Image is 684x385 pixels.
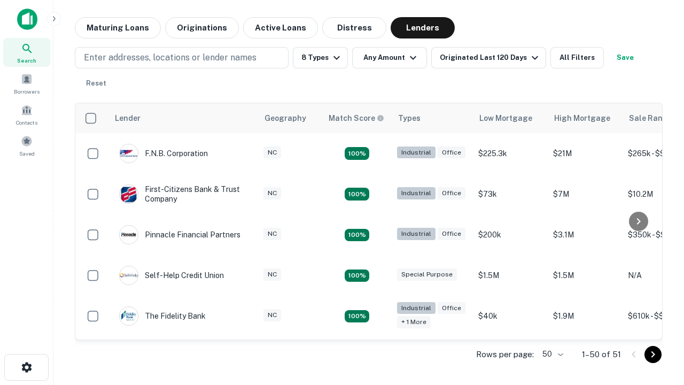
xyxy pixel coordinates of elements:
[120,266,138,284] img: picture
[3,69,50,98] a: Borrowers
[263,147,281,159] div: NC
[263,228,281,240] div: NC
[548,214,623,255] td: $3.1M
[19,149,35,158] span: Saved
[548,133,623,174] td: $21M
[582,348,621,361] p: 1–50 of 51
[3,100,50,129] a: Contacts
[397,268,457,281] div: Special Purpose
[345,147,369,160] div: Matching Properties: 9, hasApolloMatch: undefined
[120,307,138,325] img: picture
[119,266,224,285] div: Self-help Credit Union
[438,228,465,240] div: Office
[391,17,455,38] button: Lenders
[440,51,541,64] div: Originated Last 120 Days
[345,269,369,282] div: Matching Properties: 11, hasApolloMatch: undefined
[397,147,436,159] div: Industrial
[119,306,206,326] div: The Fidelity Bank
[431,47,546,68] button: Originated Last 120 Days
[538,346,565,362] div: 50
[17,9,37,30] img: capitalize-icon.png
[608,47,642,68] button: Save your search to get updates of matches that match your search criteria.
[119,144,208,163] div: F.n.b. Corporation
[397,316,431,328] div: + 1 more
[329,112,384,124] div: Capitalize uses an advanced AI algorithm to match your search with the best lender. The match sco...
[397,187,436,199] div: Industrial
[119,225,240,244] div: Pinnacle Financial Partners
[397,228,436,240] div: Industrial
[165,17,239,38] button: Originations
[550,47,604,68] button: All Filters
[322,17,386,38] button: Distress
[398,112,421,125] div: Types
[3,38,50,67] a: Search
[258,103,322,133] th: Geography
[345,229,369,242] div: Matching Properties: 10, hasApolloMatch: undefined
[84,51,256,64] p: Enter addresses, locations or lender names
[644,346,662,363] button: Go to next page
[548,174,623,214] td: $7M
[392,103,473,133] th: Types
[473,174,548,214] td: $73k
[263,187,281,199] div: NC
[473,296,548,336] td: $40k
[345,188,369,201] div: Matching Properties: 7, hasApolloMatch: undefined
[548,336,623,377] td: $4M
[631,299,684,351] iframe: Chat Widget
[554,112,610,125] div: High Mortgage
[263,309,281,321] div: NC
[548,255,623,296] td: $1.5M
[120,185,138,203] img: picture
[119,184,247,204] div: First-citizens Bank & Trust Company
[17,56,36,65] span: Search
[293,47,348,68] button: 8 Types
[473,133,548,174] td: $225.3k
[16,118,37,127] span: Contacts
[243,17,318,38] button: Active Loans
[3,131,50,160] a: Saved
[322,103,392,133] th: Capitalize uses an advanced AI algorithm to match your search with the best lender. The match sco...
[115,112,141,125] div: Lender
[79,73,113,94] button: Reset
[263,268,281,281] div: NC
[438,147,465,159] div: Office
[473,214,548,255] td: $200k
[14,87,40,96] span: Borrowers
[473,336,548,377] td: $82.5k
[479,112,532,125] div: Low Mortgage
[397,302,436,314] div: Industrial
[108,103,258,133] th: Lender
[345,310,369,323] div: Matching Properties: 11, hasApolloMatch: undefined
[120,226,138,244] img: picture
[75,47,289,68] button: Enter addresses, locations or lender names
[352,47,427,68] button: Any Amount
[438,187,465,199] div: Office
[473,255,548,296] td: $1.5M
[473,103,548,133] th: Low Mortgage
[329,112,382,124] h6: Match Score
[265,112,306,125] div: Geography
[476,348,534,361] p: Rows per page:
[438,302,465,314] div: Office
[548,296,623,336] td: $1.9M
[75,17,161,38] button: Maturing Loans
[120,144,138,163] img: picture
[548,103,623,133] th: High Mortgage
